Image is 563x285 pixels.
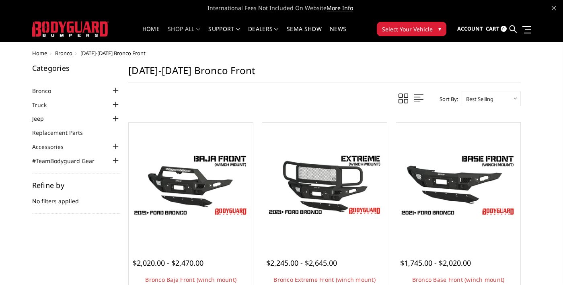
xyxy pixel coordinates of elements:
a: Cart 0 [486,18,507,40]
a: Replacement Parts [32,128,93,137]
a: Bronco Baja Front (winch mount) [145,276,236,283]
a: Bronco [32,87,61,95]
a: Account [457,18,483,40]
a: SEMA Show [287,26,322,42]
label: Sort By: [435,93,458,105]
a: Bronco Base Front (winch mount) [412,276,505,283]
a: Bronco [55,50,72,57]
img: BODYGUARD BUMPERS [32,21,109,36]
h1: [DATE]-[DATE] Bronco Front [128,64,521,83]
a: Truck [32,101,57,109]
a: Home [142,26,160,42]
h5: Categories [32,64,121,72]
a: #TeamBodyguard Gear [32,157,105,165]
a: shop all [168,26,200,42]
a: Jeep [32,114,54,123]
span: Select Your Vehicle [382,25,433,33]
a: Bronco Extreme Front (winch mount) [273,276,376,283]
span: ▾ [438,25,441,33]
span: $1,745.00 - $2,020.00 [400,258,471,268]
span: Account [457,25,483,32]
a: Dealers [248,26,279,42]
a: Support [208,26,240,42]
span: Cart [486,25,499,32]
a: More Info [327,4,353,12]
span: 0 [501,26,507,32]
span: $2,245.00 - $2,645.00 [266,258,337,268]
a: News [330,26,346,42]
a: Home [32,50,47,57]
a: Freedom Series - Bronco Base Front Bumper Bronco Base Front (winch mount) [398,125,518,245]
a: Accessories [32,142,74,151]
a: Bronco Extreme Front (winch mount) Bronco Extreme Front (winch mount) [264,125,384,245]
span: $2,020.00 - $2,470.00 [133,258,203,268]
h5: Refine by [32,182,121,189]
button: Select Your Vehicle [377,22,446,36]
span: [DATE]-[DATE] Bronco Front [80,50,146,57]
a: Bodyguard Ford Bronco Bronco Baja Front (winch mount) [131,125,251,245]
div: No filters applied [32,182,121,214]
